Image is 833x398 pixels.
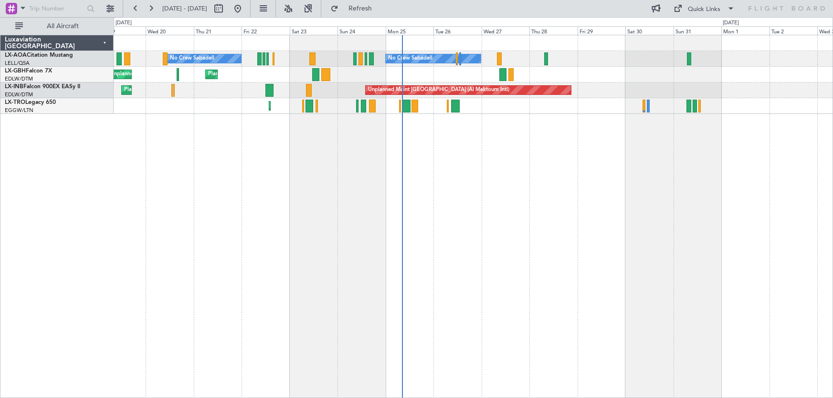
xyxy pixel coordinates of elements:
[98,26,146,35] div: Tue 19
[11,19,104,34] button: All Aircraft
[5,52,27,58] span: LX-AOA
[290,26,338,35] div: Sat 23
[723,19,739,27] div: [DATE]
[482,26,530,35] div: Wed 27
[29,1,84,16] input: Trip Number
[326,1,383,16] button: Refresh
[5,68,26,74] span: LX-GBH
[337,26,386,35] div: Sun 24
[170,51,214,66] div: No Crew Sabadell
[529,26,578,35] div: Thu 28
[5,100,56,105] a: LX-TROLegacy 650
[433,26,482,35] div: Tue 26
[146,26,194,35] div: Wed 20
[5,52,73,58] a: LX-AOACitation Mustang
[194,26,242,35] div: Thu 21
[5,91,33,98] a: EDLW/DTM
[674,26,722,35] div: Sun 31
[208,67,315,82] div: Planned Maint Nice ([GEOGRAPHIC_DATA])
[669,1,739,16] button: Quick Links
[116,19,132,27] div: [DATE]
[5,100,25,105] span: LX-TRO
[340,5,380,12] span: Refresh
[5,84,80,90] a: LX-INBFalcon 900EX EASy II
[5,60,30,67] a: LELL/QSA
[578,26,626,35] div: Fri 29
[5,84,23,90] span: LX-INB
[124,83,203,97] div: Planned Maint Geneva (Cointrin)
[386,26,434,35] div: Mon 25
[388,51,432,66] div: No Crew Sabadell
[5,75,33,82] a: EDLW/DTM
[368,83,509,97] div: Unplanned Maint [GEOGRAPHIC_DATA] (Al Maktoum Intl)
[5,107,33,114] a: EGGW/LTN
[770,26,818,35] div: Tue 2
[721,26,770,35] div: Mon 1
[25,23,101,30] span: All Aircraft
[5,68,52,74] a: LX-GBHFalcon 7X
[688,5,720,14] div: Quick Links
[162,4,207,13] span: [DATE] - [DATE]
[625,26,674,35] div: Sat 30
[242,26,290,35] div: Fri 22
